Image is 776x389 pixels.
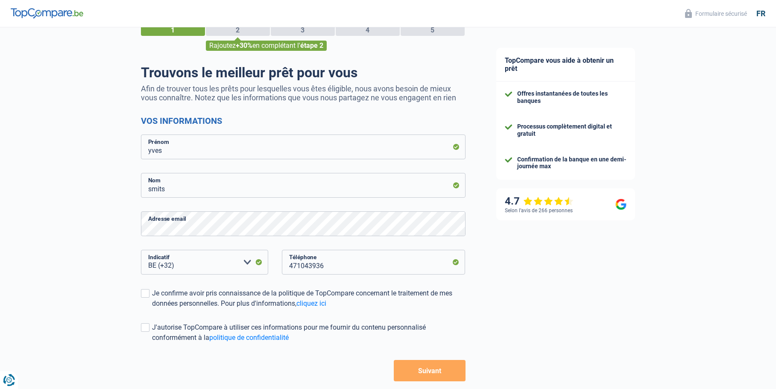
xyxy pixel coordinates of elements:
div: 4 [336,25,400,36]
div: Rajoutez en complétant l' [206,41,327,51]
div: 3 [271,25,335,36]
div: 5 [401,25,465,36]
img: Advertisement [2,361,3,362]
img: TopCompare Logo [11,8,83,18]
h1: Trouvons le meilleur prêt pour vous [141,64,466,81]
button: Formulaire sécurisé [680,6,752,20]
div: Confirmation de la banque en une demi-journée max [517,156,627,170]
span: +30% [236,41,252,50]
p: Afin de trouver tous les prêts pour lesquelles vous êtes éligible, nous avons besoin de mieux vou... [141,84,466,102]
a: politique de confidentialité [209,333,289,342]
div: TopCompare vous aide à obtenir un prêt [496,48,635,82]
div: Processus complètement digital et gratuit [517,123,627,137]
div: 4.7 [505,195,574,208]
div: Selon l’avis de 266 personnes [505,208,573,214]
div: 1 [141,25,205,36]
div: Offres instantanées de toutes les banques [517,90,627,105]
input: 401020304 [282,250,466,275]
div: Je confirme avoir pris connaissance de la politique de TopCompare concernant le traitement de mes... [152,288,466,309]
div: fr [756,9,765,18]
span: étape 2 [300,41,323,50]
div: 2 [206,25,270,36]
button: Suivant [394,360,465,381]
div: J'autorise TopCompare à utiliser ces informations pour me fournir du contenu personnalisé conform... [152,322,466,343]
a: cliquez ici [296,299,326,307]
h2: Vos informations [141,116,466,126]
